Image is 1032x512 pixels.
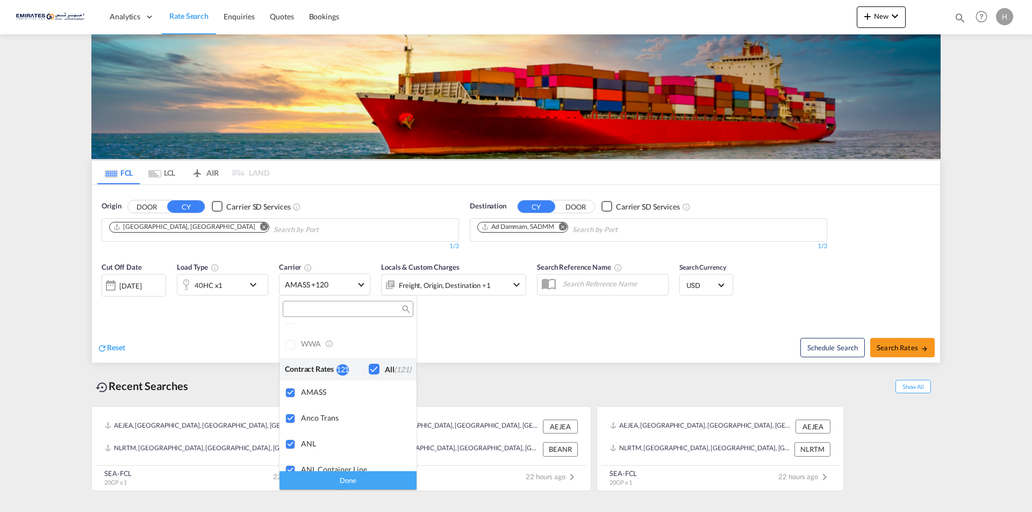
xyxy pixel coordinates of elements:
div: ANL [301,439,408,448]
div: WWA [301,339,408,349]
md-icon: icon-magnify [401,305,409,313]
div: Contract Rates [285,364,336,375]
span: (121) [394,365,411,374]
div: AMASS [301,387,408,396]
md-icon: s18 icon-information-outline [325,339,335,349]
div: Anco Trans [301,413,408,422]
md-checkbox: Checkbox No Ink [369,364,411,375]
div: All [385,364,411,375]
div: 121 [336,364,349,376]
div: ANL Container Line [301,465,408,474]
div: Done [279,471,417,489]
